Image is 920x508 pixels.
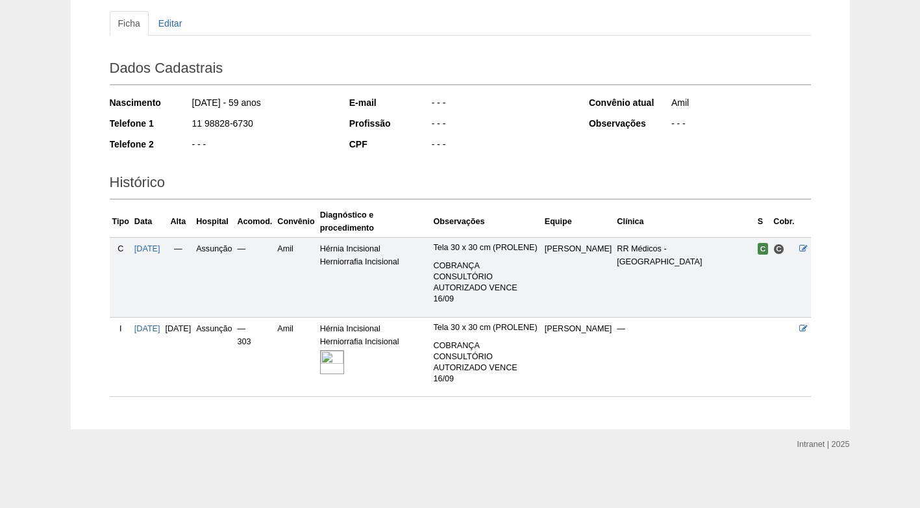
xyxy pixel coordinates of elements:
[542,206,615,238] th: Equipe
[433,242,539,253] p: Tela 30 x 30 cm (PROLENE)
[275,237,317,317] td: Amil
[797,438,850,451] div: Intranet | 2025
[110,206,132,238] th: Tipo
[589,117,670,130] div: Observações
[430,96,571,112] div: - - -
[112,242,129,255] div: C
[614,237,754,317] td: RR Médicos - [GEOGRAPHIC_DATA]
[430,117,571,133] div: - - -
[275,317,317,397] td: Amil
[758,243,769,255] span: Confirmada
[430,206,541,238] th: Observações
[771,206,797,238] th: Cobr.
[166,324,192,333] span: [DATE]
[433,340,539,385] p: COBRANÇA CONSULTÓRIO AUTORIZADO VENCE 16/09
[163,206,194,238] th: Alta
[193,237,234,317] td: Assunção
[773,244,784,255] span: Consultório
[349,96,430,109] div: E-mail
[670,96,811,112] div: Amil
[234,206,275,238] th: Acomod.
[110,170,811,199] h2: Histórico
[234,317,275,397] td: — 303
[134,244,160,253] a: [DATE]
[433,260,539,305] p: COBRANÇA CONSULTÓRIO AUTORIZADO VENCE 16/09
[132,206,163,238] th: Data
[191,117,332,133] div: 11 98828-6730
[191,138,332,154] div: - - -
[110,138,191,151] div: Telefone 2
[134,324,160,333] a: [DATE]
[193,317,234,397] td: Assunção
[614,317,754,397] td: —
[670,117,811,133] div: - - -
[317,206,431,238] th: Diagnóstico e procedimento
[433,322,539,333] p: Tela 30 x 30 cm (PROLENE)
[193,206,234,238] th: Hospital
[755,206,771,238] th: S
[234,237,275,317] td: —
[542,237,615,317] td: [PERSON_NAME]
[430,138,571,154] div: - - -
[349,117,430,130] div: Profissão
[317,317,431,397] td: Hérnia Incisional Herniorrafia Incisional
[110,11,149,36] a: Ficha
[317,237,431,317] td: Hérnia Incisional Herniorrafia Incisional
[349,138,430,151] div: CPF
[614,206,754,238] th: Clínica
[110,96,191,109] div: Nascimento
[191,96,332,112] div: [DATE] - 59 anos
[275,206,317,238] th: Convênio
[589,96,670,109] div: Convênio atual
[112,322,129,335] div: I
[163,237,194,317] td: —
[150,11,191,36] a: Editar
[110,117,191,130] div: Telefone 1
[542,317,615,397] td: [PERSON_NAME]
[110,55,811,85] h2: Dados Cadastrais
